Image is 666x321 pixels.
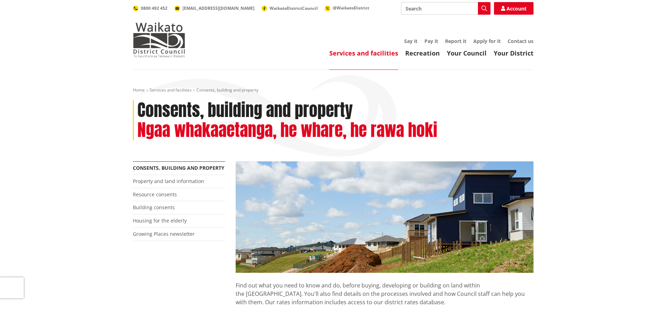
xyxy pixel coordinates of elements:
[133,87,533,93] nav: breadcrumb
[494,49,533,57] a: Your District
[404,38,417,44] a: Say it
[133,231,195,237] a: Growing Places newsletter
[196,87,258,93] span: Consents, building and property
[133,165,224,171] a: Consents, building and property
[508,38,533,44] a: Contact us
[270,5,318,11] span: WaikatoDistrictCouncil
[174,5,255,11] a: [EMAIL_ADDRESS][DOMAIN_NAME]
[236,273,533,315] p: Find out what you need to know and do, before buying, developing or building on land within the [...
[133,178,204,184] a: Property and land information
[141,5,167,11] span: 0800 492 452
[262,5,318,11] a: WaikatoDistrictCouncil
[133,87,145,93] a: Home
[447,49,487,57] a: Your Council
[329,49,398,57] a: Services and facilities
[473,38,501,44] a: Apply for it
[133,5,167,11] a: 0800 492 452
[236,161,533,273] img: Land-and-property-landscape
[333,5,369,11] span: @WaikatoDistrict
[182,5,255,11] span: [EMAIL_ADDRESS][DOMAIN_NAME]
[325,5,369,11] a: @WaikatoDistrict
[133,191,177,198] a: Resource consents
[133,217,187,224] a: Housing for the elderly
[445,38,466,44] a: Report it
[133,22,185,57] img: Waikato District Council - Te Kaunihera aa Takiwaa o Waikato
[133,204,175,211] a: Building consents
[494,2,533,15] a: Account
[424,38,438,44] a: Pay it
[150,87,192,93] a: Services and facilities
[405,49,440,57] a: Recreation
[137,120,437,140] h2: Ngaa whakaaetanga, he whare, he rawa hoki
[137,100,353,121] h1: Consents, building and property
[401,2,490,15] input: Search input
